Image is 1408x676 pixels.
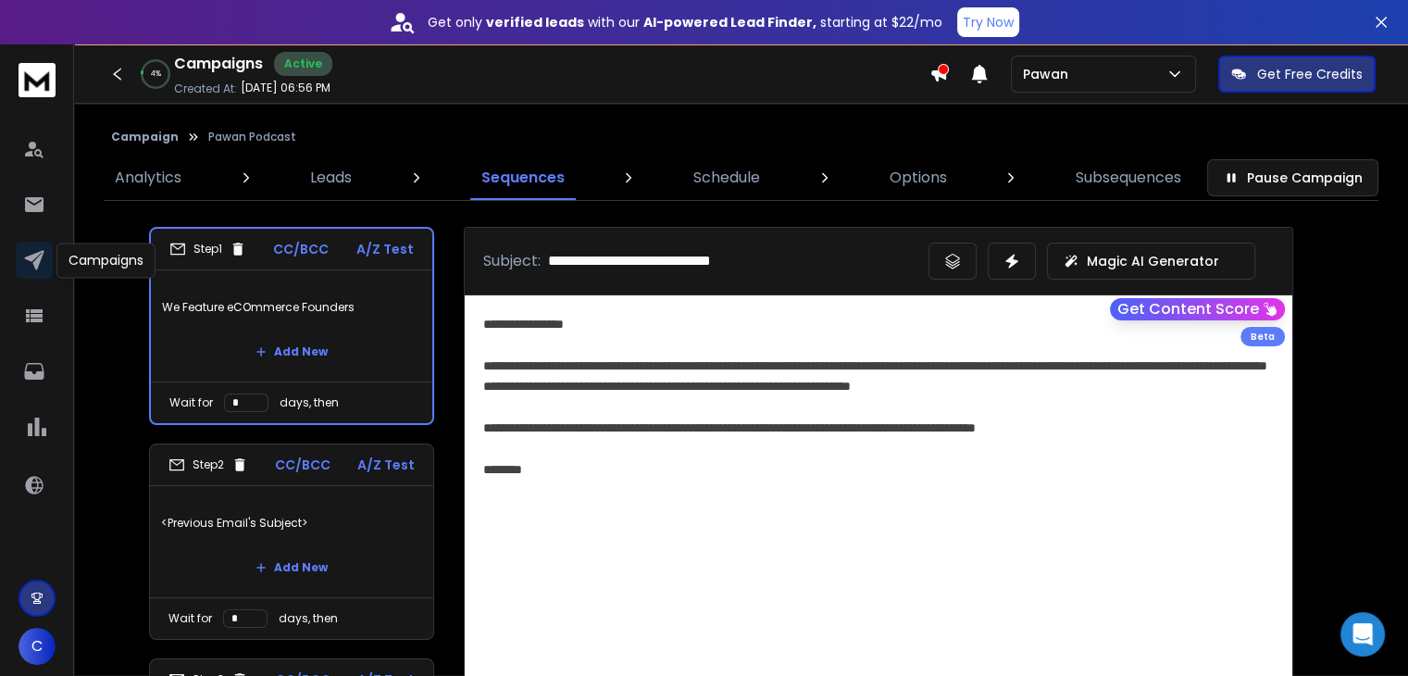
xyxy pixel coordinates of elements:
p: Sequences [481,167,565,189]
p: days, then [280,395,339,410]
div: Beta [1240,327,1285,346]
p: We Feature eCOmmerce Founders [162,282,421,333]
button: Add New [241,333,343,370]
p: [DATE] 06:56 PM [241,81,330,95]
p: A/Z Test [356,240,414,258]
strong: AI-powered Lead Finder, [643,13,816,31]
li: Step2CC/BCCA/Z Test<Previous Email's Subject>Add NewWait fordays, then [149,444,434,640]
p: Options [890,167,947,189]
p: Get Free Credits [1257,65,1363,83]
p: Analytics [115,167,181,189]
button: Try Now [957,7,1019,37]
a: Analytics [104,156,193,200]
p: Wait for [169,395,213,410]
p: Pawan Podcast [208,130,296,144]
p: Subsequences [1076,167,1181,189]
p: Pawan [1023,65,1076,83]
button: Magic AI Generator [1047,243,1255,280]
p: days, then [279,611,338,626]
a: Leads [299,156,363,200]
button: Campaign [111,130,179,144]
button: Pause Campaign [1207,159,1378,196]
p: Try Now [963,13,1014,31]
p: <Previous Email's Subject> [161,497,422,549]
p: CC/BCC [275,456,330,474]
p: Created At: [174,81,237,96]
p: Schedule [693,167,760,189]
p: Subject: [483,250,541,272]
p: Magic AI Generator [1087,252,1219,270]
p: Leads [310,167,352,189]
div: Step 1 [169,241,246,257]
p: CC/BCC [273,240,329,258]
button: Add New [241,549,343,586]
img: logo [19,63,56,97]
div: Open Intercom Messenger [1340,612,1385,657]
button: Get Content Score [1110,298,1285,320]
a: Sequences [470,156,576,200]
a: Schedule [682,156,771,200]
p: 4 % [151,69,161,80]
a: Options [878,156,958,200]
h1: Campaigns [174,53,263,75]
p: A/Z Test [357,456,415,474]
p: Get only with our starting at $22/mo [428,13,942,31]
p: Wait for [168,611,212,626]
button: C [19,628,56,665]
div: Campaigns [56,243,156,278]
div: Step 2 [168,457,248,473]
button: Get Free Credits [1218,56,1376,93]
div: Active [274,52,332,76]
li: Step1CC/BCCA/Z TestWe Feature eCOmmerce FoundersAdd NewWait fordays, then [149,227,434,425]
a: Subsequences [1065,156,1192,200]
strong: verified leads [486,13,584,31]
